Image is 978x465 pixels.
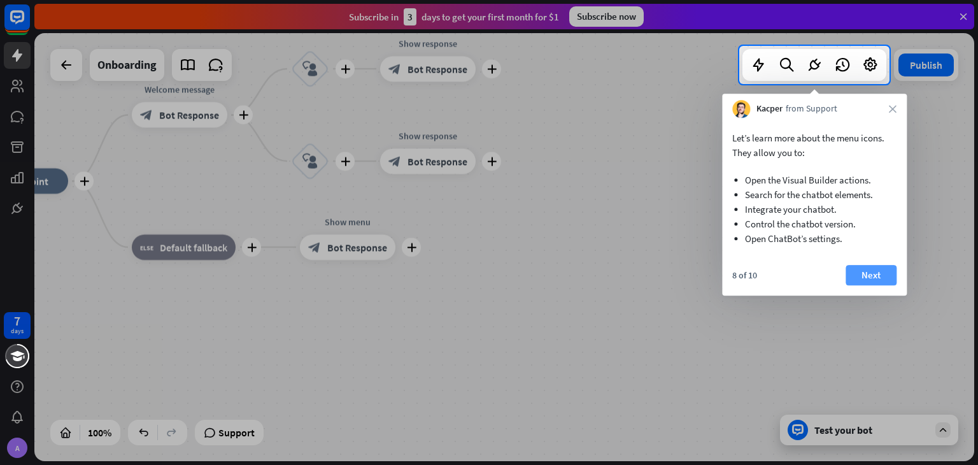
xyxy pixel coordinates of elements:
span: from Support [786,103,837,115]
span: Kacper [756,103,783,115]
i: close [889,105,896,113]
button: Open LiveChat chat widget [10,5,48,43]
div: 8 of 10 [732,269,757,281]
p: Let’s learn more about the menu icons. They allow you to: [732,131,896,160]
li: Search for the chatbot elements. [745,187,884,202]
li: Open the Visual Builder actions. [745,173,884,187]
li: Control the chatbot version. [745,217,884,231]
button: Next [846,265,896,285]
li: Integrate your chatbot. [745,202,884,217]
li: Open ChatBot’s settings. [745,231,884,246]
